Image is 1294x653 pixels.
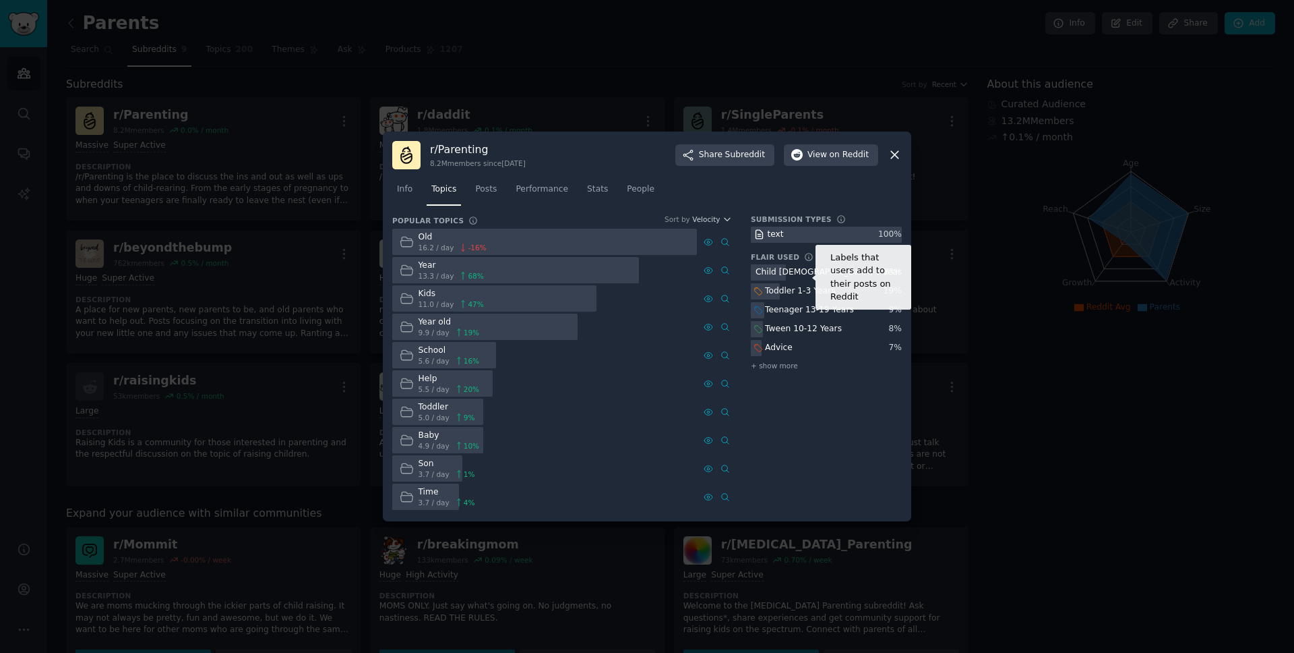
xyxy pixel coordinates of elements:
div: 8.2M members since [DATE] [430,159,526,168]
span: Posts [475,183,497,196]
a: Posts [470,179,501,206]
img: Parenting [392,141,421,169]
span: Stats [587,183,608,196]
span: Topics [431,183,456,196]
span: 9 % [464,413,475,422]
div: 23 % [884,266,902,279]
span: -16 % [468,243,486,252]
span: View [807,149,869,161]
div: text [768,229,784,241]
div: 7 % [889,342,902,354]
span: Share [699,149,765,161]
span: 11.0 / day [419,300,454,309]
span: 19 % [464,328,479,337]
div: 100 % [878,229,902,241]
span: 16 % [464,356,479,366]
div: 9 % [889,304,902,316]
span: 47 % [468,300,483,309]
span: 13.3 / day [419,271,454,281]
span: 68 % [468,271,483,281]
a: Stats [582,179,613,206]
span: 10 % [464,441,479,451]
a: Info [392,179,417,206]
span: 16.2 / day [419,243,454,252]
div: Year [419,260,484,272]
div: Teenager 13-19 Years [765,304,854,316]
span: Performance [516,183,568,196]
button: Velocity [692,215,732,224]
span: 5.0 / day [419,413,450,422]
span: 4.9 / day [419,441,450,451]
div: Child [DEMOGRAPHIC_DATA]-9 Years [756,266,906,279]
a: Topics [427,179,461,206]
a: Performance [511,179,573,206]
div: Old [419,231,487,244]
div: School [419,345,480,357]
div: Year old [419,316,480,329]
div: Son [419,458,475,470]
span: People [627,183,654,196]
h3: Flair Used [751,252,799,262]
span: 1 % [464,470,475,479]
div: 19 % [884,285,902,297]
span: on Reddit [830,149,869,161]
div: Baby [419,430,480,442]
div: Toddler [419,401,475,414]
div: Sort by [665,215,690,224]
h3: r/ Parenting [430,142,526,157]
h3: Submission Types [751,215,832,224]
div: Time [419,486,475,499]
span: 4 % [464,498,475,507]
div: Toddler 1-3 Years [765,285,836,297]
div: Kids [419,288,484,300]
span: 5.6 / day [419,356,450,366]
span: 9.9 / day [419,328,450,337]
span: Subreddit [725,149,765,161]
button: Viewon Reddit [784,144,878,166]
span: 20 % [464,385,479,394]
span: 3.7 / day [419,498,450,507]
span: + show more [751,361,798,370]
span: Velocity [692,215,720,224]
button: ShareSubreddit [675,144,774,166]
span: Info [397,183,412,196]
a: People [622,179,659,206]
span: 5.5 / day [419,385,450,394]
div: Advice [765,342,793,354]
div: Help [419,373,480,385]
span: 3.7 / day [419,470,450,479]
h3: Popular Topics [392,216,464,225]
div: 8 % [889,323,902,335]
div: Tween 10-12 Years [765,323,842,335]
